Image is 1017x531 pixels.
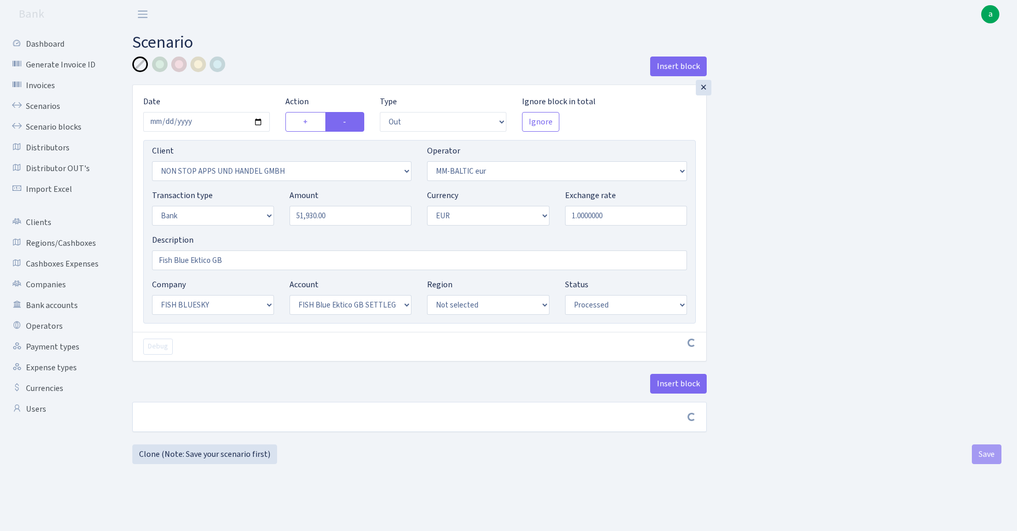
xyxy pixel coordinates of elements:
[5,399,109,420] a: Users
[427,278,452,291] label: Region
[152,234,194,246] label: Description
[5,212,109,233] a: Clients
[972,444,1001,464] button: Save
[152,189,213,202] label: Transaction type
[5,233,109,254] a: Regions/Cashboxes
[143,339,173,355] button: Debug
[290,278,319,291] label: Account
[5,96,109,117] a: Scenarios
[427,189,458,202] label: Currency
[5,254,109,274] a: Cashboxes Expenses
[696,80,711,95] div: ×
[5,357,109,378] a: Expense types
[5,75,109,96] a: Invoices
[152,278,186,291] label: Company
[5,274,109,295] a: Companies
[5,316,109,337] a: Operators
[5,137,109,158] a: Distributors
[5,179,109,200] a: Import Excel
[650,374,707,394] button: Insert block
[522,95,596,108] label: Ignore block in total
[130,6,156,23] button: Toggle navigation
[565,278,588,291] label: Status
[5,337,109,357] a: Payment types
[5,158,109,179] a: Distributor OUT's
[325,112,364,132] label: -
[285,95,309,108] label: Action
[132,444,277,464] a: Clone (Note: Save your scenario first)
[5,117,109,137] a: Scenario blocks
[5,54,109,75] a: Generate Invoice ID
[5,295,109,316] a: Bank accounts
[380,95,397,108] label: Type
[152,145,174,157] label: Client
[290,189,319,202] label: Amount
[650,57,707,76] button: Insert block
[132,31,193,54] span: Scenario
[5,378,109,399] a: Currencies
[143,95,160,108] label: Date
[427,145,460,157] label: Operator
[981,5,999,23] a: a
[565,189,616,202] label: Exchange rate
[5,34,109,54] a: Dashboard
[522,112,559,132] button: Ignore
[285,112,326,132] label: +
